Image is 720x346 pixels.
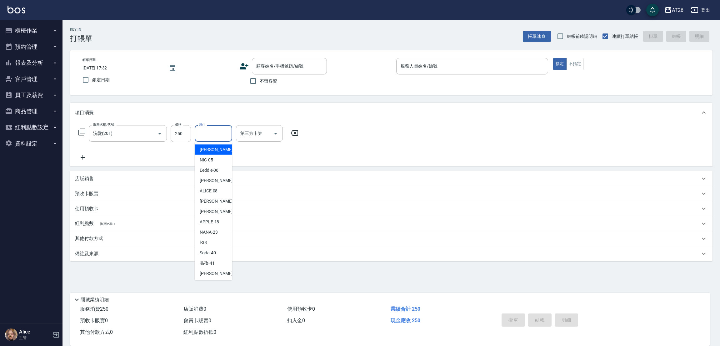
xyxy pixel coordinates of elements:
span: 換算比率: 1 [100,222,116,226]
span: NANA -23 [200,229,218,236]
span: [PERSON_NAME] -0001 [200,146,244,153]
h3: 打帳單 [70,34,92,43]
input: YYYY/MM/DD hh:mm [82,63,162,73]
button: save [646,4,659,16]
img: Person [5,328,17,341]
button: 不指定 [566,58,584,70]
p: 項目消費 [75,109,94,116]
span: 其他付款方式 0 [80,329,113,335]
button: Choose date, selected date is 2025-09-21 [165,61,180,76]
button: 紅利點數設定 [2,119,60,135]
button: 指定 [553,58,567,70]
span: 預收卡販賣 0 [80,318,108,323]
label: 帳單日期 [82,58,96,62]
button: AT26 [662,4,686,17]
div: 使用預收卡 [70,201,712,216]
div: AT26 [672,6,683,14]
div: 紅利點數換算比率: 1 [70,216,712,231]
span: [PERSON_NAME] -10 [200,198,239,205]
span: 鎖定日期 [92,77,110,83]
span: 店販消費 0 [183,306,206,312]
button: Open [155,129,165,139]
h5: Alice [19,329,51,335]
span: 品孜 -41 [200,260,215,267]
button: Open [271,129,281,139]
div: 預收卡販賣 [70,186,712,201]
span: l -38 [200,239,207,246]
label: 洗-1 [199,122,205,127]
span: Soda -40 [200,250,216,256]
span: 扣入金 0 [287,318,305,323]
img: Logo [7,6,25,13]
div: 店販銷售 [70,171,712,186]
span: 現金應收 250 [391,318,420,323]
button: 資料設定 [2,135,60,152]
button: 櫃檯作業 [2,23,60,39]
button: 帳單速查 [523,31,551,42]
div: 備註及來源 [70,246,712,261]
button: 員工及薪資 [2,87,60,103]
span: 不留客資 [260,78,277,84]
div: 其他付款方式 [70,231,712,246]
span: 使用預收卡 0 [287,306,315,312]
span: 紅利點數折抵 0 [183,329,216,335]
span: [PERSON_NAME] -07 [200,177,239,184]
p: 紅利點數 [75,220,115,227]
p: 主管 [19,335,51,341]
span: NIC -05 [200,157,213,163]
label: 價格 [175,122,182,127]
span: 會員卡販賣 0 [183,318,211,323]
button: 預約管理 [2,39,60,55]
span: 連續打單結帳 [612,33,638,40]
span: [PERSON_NAME] -42 [200,270,239,277]
p: 店販銷售 [75,176,94,182]
button: 客戶管理 [2,71,60,87]
span: [PERSON_NAME] -13 [200,208,239,215]
span: 服務消費 250 [80,306,108,312]
span: 結帳前確認明細 [567,33,597,40]
p: 備註及來源 [75,251,98,257]
span: Eeddie -06 [200,167,219,174]
p: 隱藏業績明細 [81,297,109,303]
h2: Key In [70,28,92,32]
span: 業績合計 250 [391,306,420,312]
button: 商品管理 [2,103,60,120]
label: 服務名稱/代號 [93,122,114,127]
p: 其他付款方式 [75,235,106,242]
button: 登出 [688,4,712,16]
button: 報表及分析 [2,55,60,71]
p: 預收卡販賣 [75,191,98,197]
span: ALICE -08 [200,188,218,194]
span: APPLE -18 [200,219,219,225]
div: 項目消費 [70,103,712,123]
p: 使用預收卡 [75,206,98,212]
